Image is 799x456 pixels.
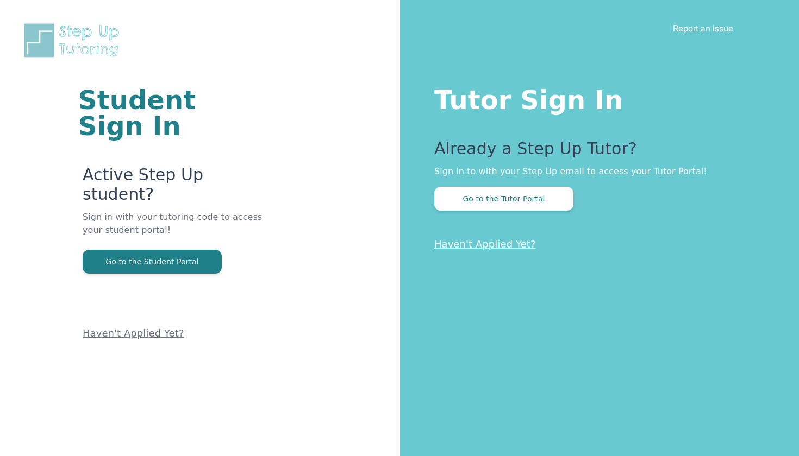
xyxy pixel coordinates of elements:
p: Active Step Up student? [83,165,269,211]
a: Haven't Applied Yet? [434,238,536,250]
p: Already a Step Up Tutor? [434,139,756,165]
a: Report an Issue [673,23,733,34]
p: Sign in with your tutoring code to access your student portal! [83,211,269,250]
p: Sign in to with your Step Up email to access your Tutor Portal! [434,165,756,178]
h1: Student Sign In [78,87,269,139]
button: Go to the Tutor Portal [434,187,573,211]
h1: Tutor Sign In [434,83,756,113]
a: Haven't Applied Yet? [83,327,184,339]
img: Step Up Tutoring horizontal logo [22,22,126,59]
a: Go to the Student Portal [83,256,222,267]
a: Go to the Tutor Portal [434,193,573,204]
button: Go to the Student Portal [83,250,222,274]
